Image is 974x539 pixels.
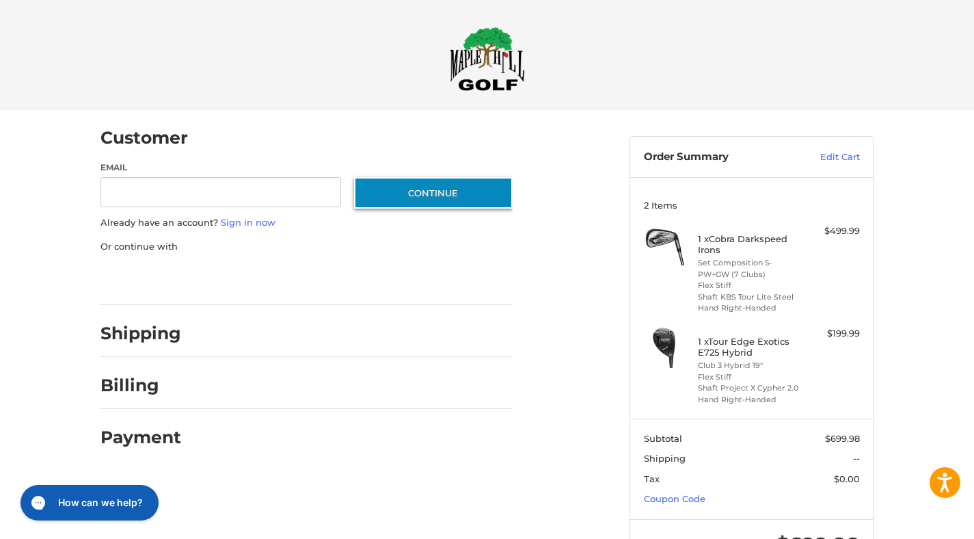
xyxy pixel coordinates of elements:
[698,394,802,406] li: Hand Right-Handed
[100,127,188,148] h2: Customer
[100,323,181,344] h2: Shipping
[100,240,513,254] p: Or continue with
[644,433,682,444] span: Subtotal
[644,493,705,504] a: Coupon Code
[100,427,181,448] h2: Payment
[698,360,802,371] li: Club 3 Hybrid 19°
[644,453,686,464] span: Shipping
[698,280,802,291] li: Flex Stiff
[791,150,860,164] a: Edit Cart
[853,453,860,464] span: --
[96,267,199,291] iframe: PayPal-paypal
[806,224,860,238] div: $499.99
[834,473,860,484] span: $0.00
[644,150,791,164] h3: Order Summary
[644,200,860,211] h3: 2 Items
[644,473,660,484] span: Tax
[806,327,860,341] div: $199.99
[861,502,974,539] iframe: Google Customer Reviews
[14,480,163,525] iframe: Gorgias live chat messenger
[100,161,341,174] label: Email
[212,267,314,291] iframe: PayPal-paylater
[354,177,513,209] button: Continue
[698,336,802,358] h4: 1 x Tour Edge Exotics E725 Hybrid
[825,433,860,444] span: $699.98
[698,382,802,394] li: Shaft Project X Cypher 2.0
[450,27,525,91] img: Maple Hill Golf
[698,291,802,303] li: Shaft KBS Tour Lite Steel
[698,257,802,280] li: Set Composition 5-PW+GW (7 Clubs)
[698,233,802,256] h4: 1 x Cobra Darkspeed Irons
[328,267,431,291] iframe: PayPal-venmo
[100,375,180,396] h2: Billing
[698,371,802,383] li: Flex Stiff
[698,302,802,314] li: Hand Right-Handed
[221,217,275,228] a: Sign in now
[100,216,513,230] p: Already have an account?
